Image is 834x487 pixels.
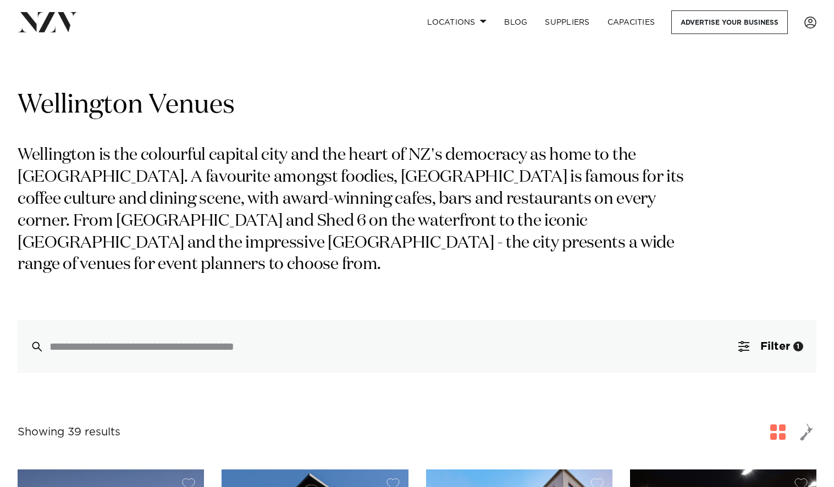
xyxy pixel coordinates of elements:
a: Capacities [599,10,664,34]
h1: Wellington Venues [18,88,816,123]
div: 1 [793,342,803,351]
a: Advertise your business [671,10,788,34]
a: SUPPLIERS [536,10,598,34]
button: Filter1 [725,320,816,373]
span: Filter [760,341,790,352]
p: Wellington is the colourful capital city and the heart of NZ's democracy as home to the [GEOGRAPH... [18,145,697,276]
a: Locations [418,10,495,34]
div: Showing 39 results [18,424,120,441]
img: nzv-logo.png [18,12,78,32]
a: BLOG [495,10,536,34]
